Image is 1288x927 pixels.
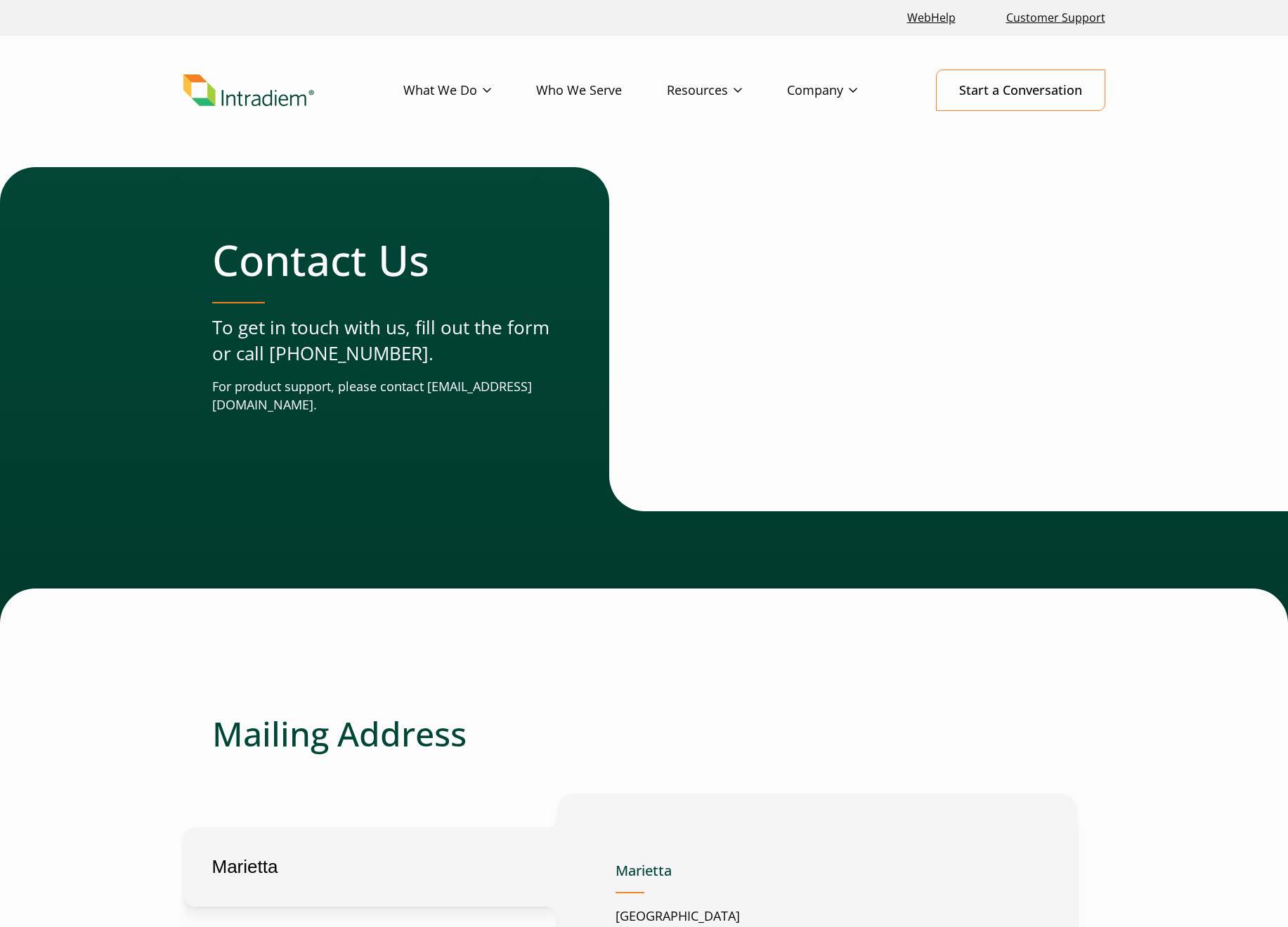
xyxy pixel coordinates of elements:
[616,862,818,893] h4: Marietta
[787,70,902,111] a: Company
[212,235,553,285] h1: Contact Us
[183,827,558,907] button: Marietta
[403,70,536,111] a: What We Do
[902,3,961,33] a: Link opens in a new window
[183,74,314,107] img: Intradiem
[536,70,667,111] a: Who We Serve
[936,70,1105,111] a: Start a Conversation
[667,70,787,111] a: Resources
[673,190,1076,485] iframe: Contact Form
[212,378,553,414] p: For product support, please contact [EMAIL_ADDRESS][DOMAIN_NAME].
[183,74,403,107] a: Link to homepage of Intradiem
[212,714,1076,754] h2: Mailing Address
[212,315,553,367] p: To get in touch with us, fill out the form or call [PHONE_NUMBER].
[1001,3,1111,33] a: Customer Support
